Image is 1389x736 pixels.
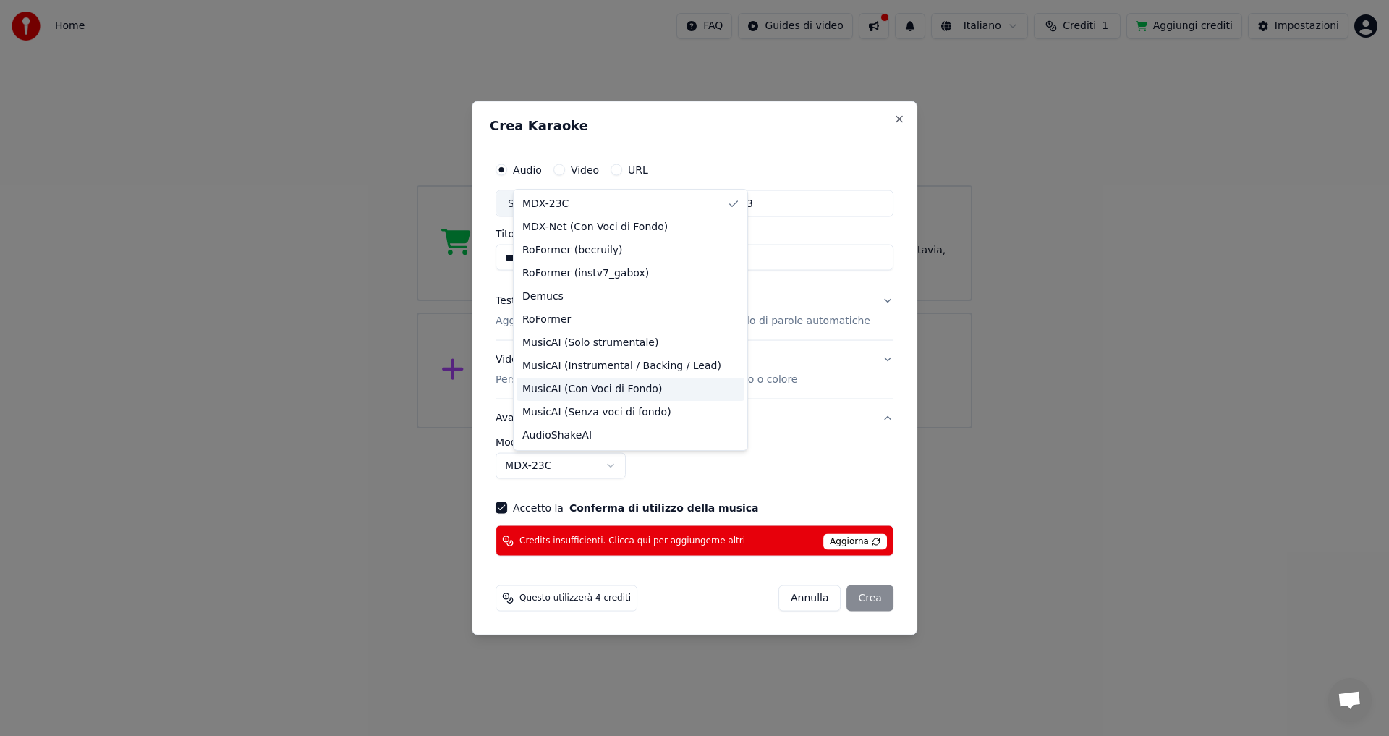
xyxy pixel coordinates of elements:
[522,266,649,281] span: RoFormer (instv7_gabox)
[522,289,564,304] span: Demucs
[522,243,623,258] span: RoFormer (becruily)
[522,382,662,397] span: MusicAI (Con Voci di Fondo)
[522,220,668,234] span: MDX-Net (Con Voci di Fondo)
[522,197,569,211] span: MDX-23C
[522,405,671,420] span: MusicAI (Senza voci di fondo)
[522,336,658,350] span: MusicAI (Solo strumentale)
[522,313,571,327] span: RoFormer
[522,359,721,373] span: MusicAI (Instrumental / Backing / Lead)
[522,428,592,443] span: AudioShakeAI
